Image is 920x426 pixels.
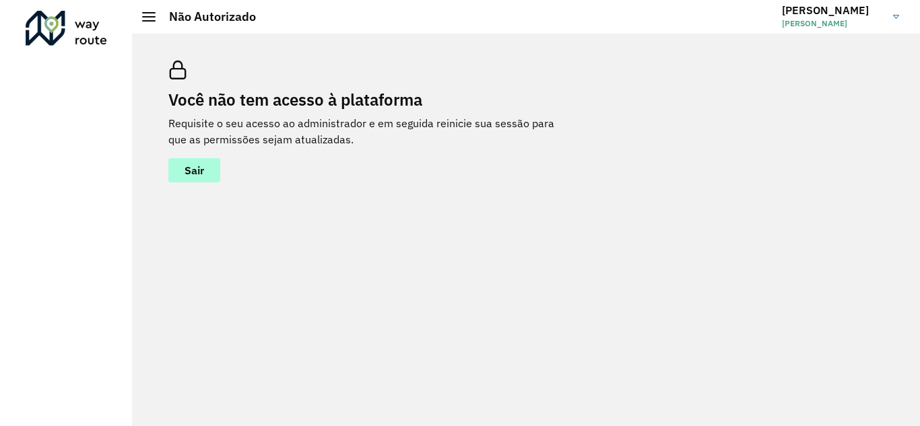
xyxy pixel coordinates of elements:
span: Sair [185,165,204,176]
h3: [PERSON_NAME] [782,4,883,17]
p: Requisite o seu acesso ao administrador e em seguida reinicie sua sessão para que as permissões s... [168,115,572,147]
h2: Você não tem acesso à plataforma [168,90,572,110]
span: [PERSON_NAME] [782,17,883,30]
button: button [168,158,220,182]
h2: Não Autorizado [156,9,256,24]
